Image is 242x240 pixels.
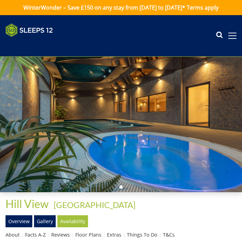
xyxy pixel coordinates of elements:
a: Overview [5,215,32,227]
a: Extras [107,231,121,238]
a: T&Cs [163,231,175,238]
a: About [5,231,20,238]
a: Reviews [51,231,70,238]
img: Sleeps 12 [5,23,53,37]
a: Availability [57,215,88,227]
span: - [51,200,135,210]
a: [GEOGRAPHIC_DATA] [54,200,135,210]
a: Floor Plans [75,231,101,238]
a: Gallery [34,215,56,227]
a: Facts A-Z [25,231,46,238]
a: Things To Do [127,231,157,238]
a: Hill View [5,197,51,210]
span: Hill View [5,197,49,210]
iframe: Customer reviews powered by Trustpilot [2,41,74,47]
